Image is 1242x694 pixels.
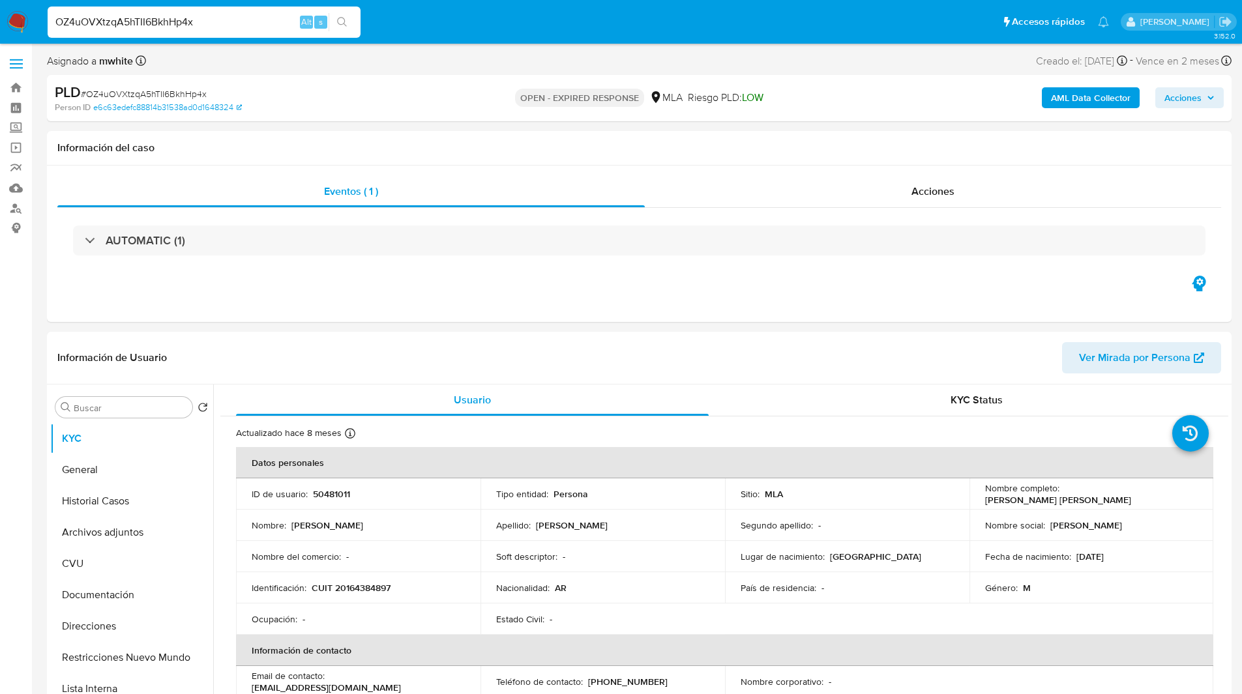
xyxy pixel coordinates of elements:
[985,494,1131,506] p: [PERSON_NAME] [PERSON_NAME]
[1155,87,1224,108] button: Acciones
[50,485,213,517] button: Historial Casos
[1051,87,1131,108] b: AML Data Collector
[555,582,567,594] p: AR
[829,676,831,687] p: -
[554,488,588,500] p: Persona
[496,676,583,687] p: Teléfono de contacto :
[252,582,306,594] p: Identificación :
[985,551,1071,562] p: Fecha de nacimiento :
[649,91,683,105] div: MLA
[1164,87,1202,108] span: Acciones
[1050,519,1122,531] p: [PERSON_NAME]
[911,184,954,199] span: Acciones
[496,519,531,531] p: Apellido :
[496,613,544,625] p: Estado Civil :
[303,613,305,625] p: -
[821,582,824,594] p: -
[1130,52,1133,70] span: -
[1098,16,1109,27] a: Notificaciones
[951,392,1003,407] span: KYC Status
[50,548,213,579] button: CVU
[93,102,242,113] a: e6c63edefc88814b31538ad0d1648324
[1136,54,1219,68] span: Vence en 2 meses
[346,551,349,562] p: -
[742,90,763,105] span: LOW
[55,102,91,113] b: Person ID
[55,81,81,102] b: PLD
[496,582,550,594] p: Nacionalidad :
[454,392,491,407] span: Usuario
[329,13,355,31] button: search-icon
[61,402,71,412] button: Buscar
[252,488,308,500] p: ID de usuario :
[252,613,297,625] p: Ocupación :
[1012,15,1085,29] span: Accesos rápidos
[291,519,363,531] p: [PERSON_NAME]
[50,454,213,485] button: General
[1079,342,1190,373] span: Ver Mirada por Persona
[741,488,760,500] p: Sitio :
[50,642,213,673] button: Restricciones Nuevo Mundo
[741,582,816,594] p: País de residencia :
[741,676,823,687] p: Nombre corporativo :
[50,517,213,548] button: Archivos adjuntos
[324,184,378,199] span: Eventos ( 1 )
[985,482,1059,494] p: Nombre completo :
[57,141,1221,154] h1: Información del caso
[81,87,207,100] span: # OZ4uOVXtzqA5hTII6BkhHp4x
[96,53,133,68] b: mwhite
[252,519,286,531] p: Nombre :
[550,613,552,625] p: -
[1042,87,1140,108] button: AML Data Collector
[74,402,187,414] input: Buscar
[236,447,1213,478] th: Datos personales
[1036,52,1127,70] div: Creado el: [DATE]
[1062,342,1221,373] button: Ver Mirada por Persona
[818,519,821,531] p: -
[1023,582,1031,594] p: M
[688,91,763,105] span: Riesgo PLD:
[198,402,208,416] button: Volver al orden por defecto
[741,519,813,531] p: Segundo apellido :
[563,551,565,562] p: -
[830,551,921,562] p: [GEOGRAPHIC_DATA]
[48,14,361,31] input: Buscar usuario o caso...
[50,423,213,454] button: KYC
[313,488,350,500] p: 50481011
[741,551,825,562] p: Lugar de nacimiento :
[252,682,401,693] p: [EMAIL_ADDRESS][DOMAIN_NAME]
[985,582,1018,594] p: Género :
[301,16,312,28] span: Alt
[1076,551,1104,562] p: [DATE]
[252,551,341,562] p: Nombre del comercio :
[496,488,548,500] p: Tipo entidad :
[106,233,185,248] h3: AUTOMATIC (1)
[496,551,557,562] p: Soft descriptor :
[312,582,391,594] p: CUIT 20164384897
[985,519,1045,531] p: Nombre social :
[515,89,644,107] p: OPEN - EXPIRED RESPONSE
[1140,16,1214,28] p: matiasagustin.white@mercadolibre.com
[236,427,342,439] p: Actualizado hace 8 meses
[536,519,608,531] p: [PERSON_NAME]
[588,676,668,687] p: [PHONE_NUMBER]
[47,54,133,68] span: Asignado a
[319,16,323,28] span: s
[73,225,1205,255] div: AUTOMATIC (1)
[1219,15,1232,29] a: Salir
[50,611,213,642] button: Direcciones
[236,635,1213,666] th: Información de contacto
[765,488,783,500] p: MLA
[50,579,213,611] button: Documentación
[57,351,167,364] h1: Información de Usuario
[252,670,325,682] p: Email de contacto :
